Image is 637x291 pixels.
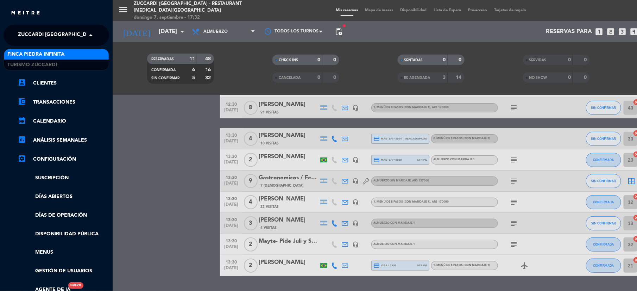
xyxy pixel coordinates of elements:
a: Gestión de usuarios [18,267,109,275]
span: fiber_manual_record [342,24,346,28]
a: assessmentANÁLISIS SEMANALES [18,136,109,144]
a: Disponibilidad pública [18,230,109,238]
i: settings_applications [18,154,26,163]
span: Zuccardi [GEOGRAPHIC_DATA] - Restaurant [MEDICAL_DATA][GEOGRAPHIC_DATA] [18,28,228,43]
i: calendar_month [18,116,26,125]
i: account_balance_wallet [18,97,26,106]
span: Finca Piedra Infinita [7,50,64,58]
i: assessment [18,135,26,144]
div: Nuevo [68,282,83,289]
a: Días de Operación [18,211,109,219]
a: Suscripción [18,174,109,182]
a: calendar_monthCalendario [18,117,109,125]
span: Turismo Zuccardi [7,61,57,69]
a: account_balance_walletTransacciones [18,98,109,106]
span: pending_actions [334,27,343,36]
a: Menus [18,248,109,256]
i: account_box [18,78,26,87]
a: account_boxClientes [18,79,109,87]
a: Configuración [18,155,109,163]
img: MEITRE [11,11,40,16]
a: Días abiertos [18,193,109,201]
